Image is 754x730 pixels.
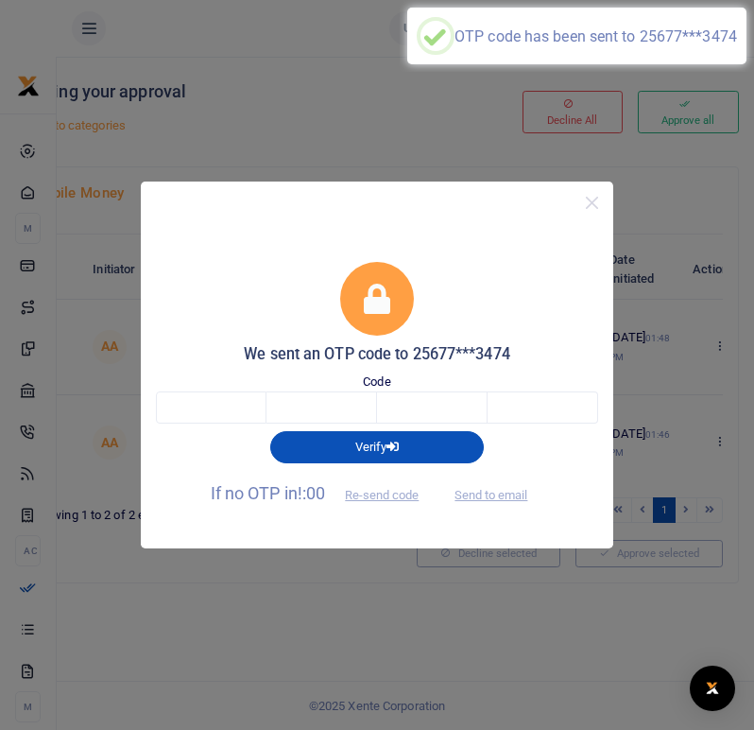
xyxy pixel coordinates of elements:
span: If no OTP in [211,483,436,503]
span: !:00 [298,483,325,503]
button: Verify [270,431,484,463]
div: OTP code has been sent to 25677***3474 [454,27,737,45]
div: Open Intercom Messenger [690,666,735,711]
button: Close [578,189,606,217]
h5: We sent an OTP code to 25677***3474 [156,345,598,364]
label: Code [363,373,390,391]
